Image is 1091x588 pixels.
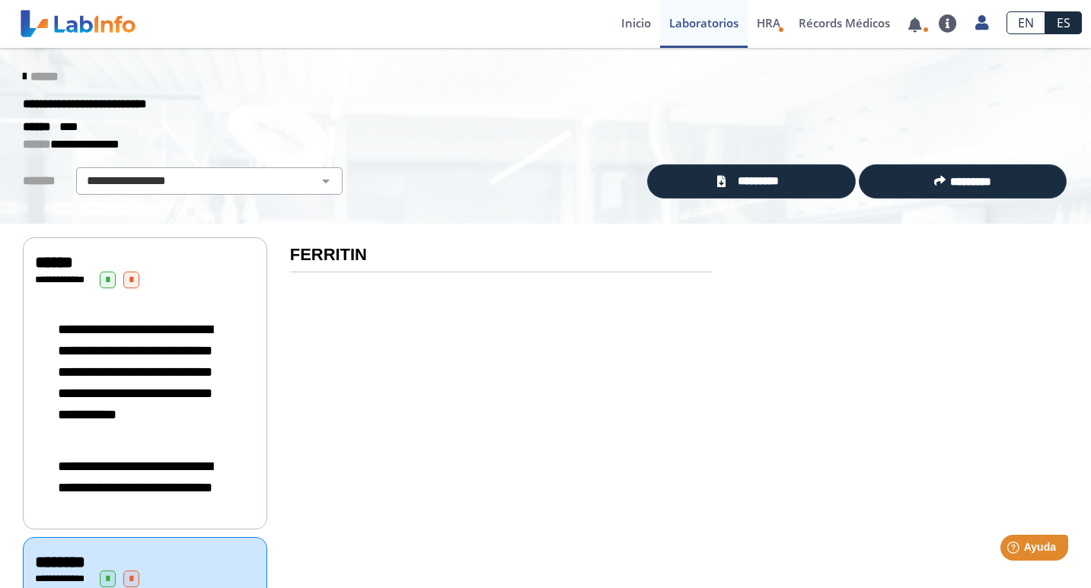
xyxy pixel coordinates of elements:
[1045,11,1082,34] a: ES
[955,529,1074,571] iframe: Help widget launcher
[1006,11,1045,34] a: EN
[290,245,367,264] b: FERRITIN
[757,15,780,30] span: HRA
